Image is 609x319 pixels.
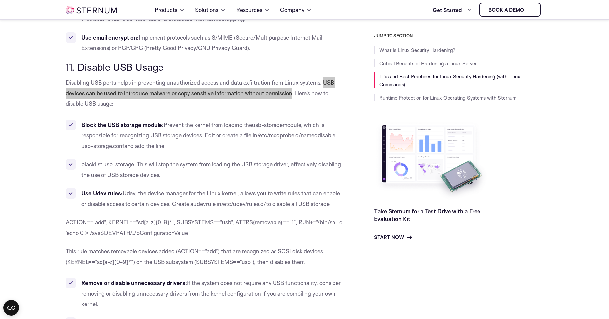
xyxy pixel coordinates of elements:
span: /etc/udev/rules.d/ [221,200,266,207]
span: rule in [206,200,221,207]
a: Products [155,1,185,19]
span: 11. Disable USB Usage [66,61,163,73]
a: Resources [236,1,270,19]
b: Use email encryption: [81,34,139,41]
span: This rule matches removable devices added ( [66,248,177,255]
span: ), then disables them. [253,258,306,265]
span: Udev, the device manager for the Linux kernel, allows you to write rules that can enable or disab... [81,190,340,207]
span: to disable all USB storage: [266,200,331,207]
span: udev [193,200,206,207]
span: Implement protocols such as S/MIME (Secure/Multipurpose Internet Mail Extensions) or PGP/GPG (Pre... [81,34,322,51]
a: Runtime Protection for Linux Operating Systems with Sternum [379,95,516,101]
button: Open CMP widget [3,300,19,316]
h3: JUMP TO SECTION [374,33,543,38]
a: Solutions [195,1,226,19]
b: Block the USB storage module: [81,121,164,128]
a: What Is Linux Security Hardening? [379,47,455,53]
b: Use Udev rules: [81,190,123,197]
span: ACTION==”add” [177,248,218,255]
a: Tips and Best Practices for Linux Security Hardening (with Linux Commands) [379,73,520,88]
a: Take Sternum for a Test Drive with a Free Evaluation Kit [374,208,480,222]
span: and add the line [124,142,164,149]
span: /etc/modprobe.d/ [257,132,301,139]
img: sternum iot [527,7,532,13]
img: Take Sternum for a Test Drive with a Free Evaluation Kit [374,120,489,202]
img: sternum iot [66,6,117,14]
a: Book a demo [479,3,541,17]
span: Prevent the kernel from loading the [164,121,252,128]
span: KERNEL==”sd[a-z][0-9]*” [67,258,133,265]
span: If the system does not require any USB functionality, consider removing or disabling unnecessary ... [81,279,341,307]
span: . This will stop the system from loading the USB storage driver, effectively disabling the use of... [81,161,341,178]
span: SUBSYSTEMS==”usb” [196,258,253,265]
span: Disabling USB ports helps in preventing unauthorized access and data exfiltration from Linux syst... [66,79,334,107]
span: usb-storage [252,121,283,128]
span: named [301,132,318,139]
a: Start Now [374,233,412,241]
a: Company [280,1,312,19]
span: ) on the USB subsystem ( [133,258,196,265]
span: blacklist usb-storage [81,161,134,168]
span: ACTION==”add”, KERNEL==”sd[a-z][0-9]*”, SUBSYSTEMS==”usb”, ATTRS{removable}==”1″, RUN+=”/bin/sh -... [66,219,342,236]
b: Remove or disable unnecessary drivers: [81,279,187,286]
a: Get Started [433,3,472,16]
a: Critical Benefits of Hardening a Linux Server [379,60,477,67]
